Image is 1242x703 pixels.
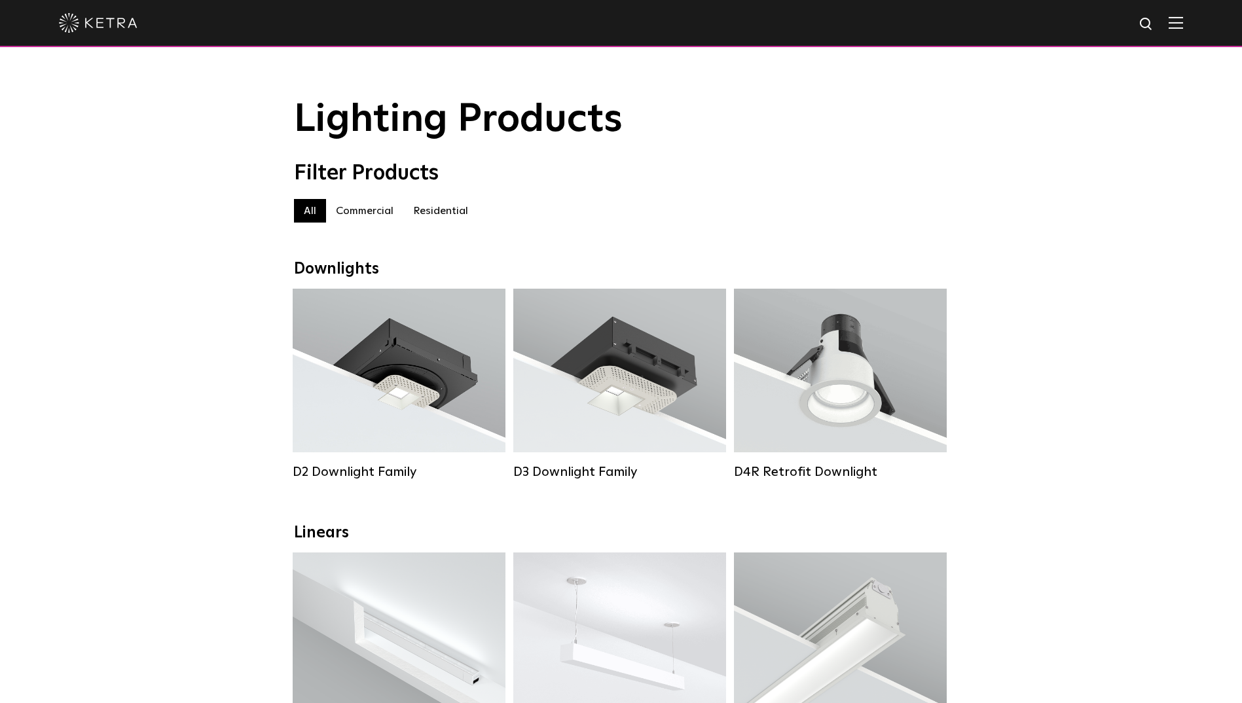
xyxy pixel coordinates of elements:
[59,13,137,33] img: ketra-logo-2019-white
[1139,16,1155,33] img: search icon
[734,289,947,480] a: D4R Retrofit Downlight Lumen Output:800Colors:White / BlackBeam Angles:15° / 25° / 40° / 60°Watta...
[294,524,949,543] div: Linears
[294,161,949,186] div: Filter Products
[403,199,478,223] label: Residential
[513,464,726,480] div: D3 Downlight Family
[293,464,505,480] div: D2 Downlight Family
[294,260,949,279] div: Downlights
[1169,16,1183,29] img: Hamburger%20Nav.svg
[513,289,726,480] a: D3 Downlight Family Lumen Output:700 / 900 / 1100Colors:White / Black / Silver / Bronze / Paintab...
[293,289,505,480] a: D2 Downlight Family Lumen Output:1200Colors:White / Black / Gloss Black / Silver / Bronze / Silve...
[294,100,623,139] span: Lighting Products
[294,199,326,223] label: All
[734,464,947,480] div: D4R Retrofit Downlight
[326,199,403,223] label: Commercial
